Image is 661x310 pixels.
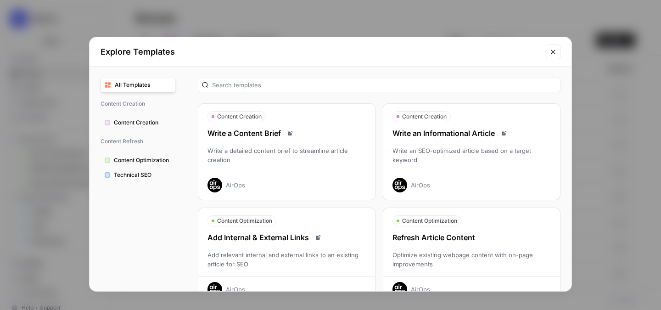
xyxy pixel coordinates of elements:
div: AirOps [226,285,245,294]
div: Write an Informational Article [383,128,560,139]
span: Content Optimization [402,217,457,225]
div: AirOps [411,285,430,294]
span: Content Creation [402,113,447,121]
h2: Explore Templates [101,45,540,58]
div: Refresh Article Content [383,232,560,243]
a: Read docs [499,128,510,139]
button: Content Creation [101,115,176,130]
button: Close modal [546,45,560,59]
button: Content CreationWrite an Informational ArticleRead docsWrite an SEO-optimized article based on a ... [383,103,560,200]
span: Content Optimization [217,217,272,225]
div: AirOps [411,180,430,190]
div: Write a Content Brief [198,128,375,139]
span: All Templates [115,81,172,89]
a: Read docs [285,128,296,139]
button: Content OptimizationRefresh Article ContentOptimize existing webpage content with on-page improve... [383,208,560,304]
button: Content Optimization [101,153,176,168]
div: Write a detailed content brief to streamline article creation [198,146,375,164]
span: Content Creation [217,113,262,121]
div: Add relevant internal and external links to an existing article for SEO [198,250,375,269]
button: Technical SEO [101,168,176,182]
input: Search templates [212,80,556,90]
a: Read docs [313,232,324,243]
button: All Templates [101,78,176,92]
span: Content Refresh [101,134,176,149]
div: AirOps [226,180,245,190]
button: Content OptimizationAdd Internal & External LinksRead docsAdd relevant internal and external link... [198,208,375,304]
button: Content CreationWrite a Content BriefRead docsWrite a detailed content brief to streamline articl... [198,103,375,200]
div: Add Internal & External Links [198,232,375,243]
span: Content Optimization [114,156,172,164]
span: Technical SEO [114,171,172,179]
span: Content Creation [101,96,176,112]
span: Content Creation [114,118,172,127]
div: Write an SEO-optimized article based on a target keyword [383,146,560,164]
div: Optimize existing webpage content with on-page improvements [383,250,560,269]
